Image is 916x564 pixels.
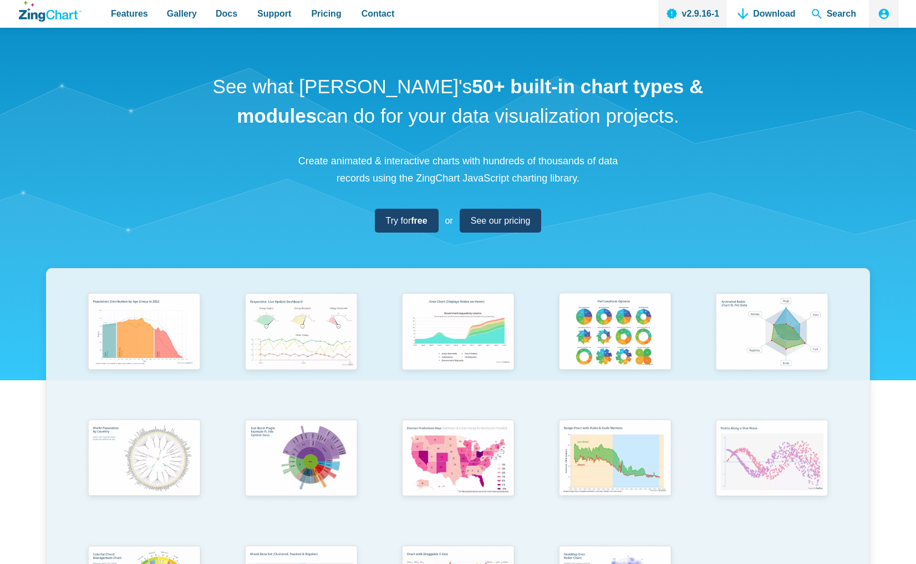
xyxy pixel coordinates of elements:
a: World Population by Country [66,415,223,541]
a: Points Along a Sine Wave [693,415,850,541]
img: Election Predictions Map [395,415,521,504]
img: Area Chart (Displays Nodes on Hover) [395,288,521,377]
a: Responsive Live Update Dashboard [223,288,380,414]
span: Docs [216,6,237,21]
p: Create animated & interactive charts with hundreds of thousands of data records using the ZingCha... [292,153,624,187]
a: Animated Radar Chart ft. Pet Data [693,288,850,414]
span: See our pricing [471,213,531,228]
strong: 50+ built-in chart types & modules [237,75,703,127]
img: Points Along a Sine Wave [709,415,834,504]
span: Pricing [311,6,341,21]
img: Responsive Live Update Dashboard [238,288,364,377]
span: Support [257,6,291,21]
img: Animated Radar Chart ft. Pet Data [709,288,834,377]
a: Range Chart with Rultes & Scale Markers [536,415,693,541]
a: Election Predictions Map [380,415,537,541]
a: Area Chart (Displays Nodes on Hover) [380,288,537,414]
a: Population Distribution by Age Group in 2052 [66,288,223,414]
a: Pie Transform Options [536,288,693,414]
img: World Population by Country [82,415,207,505]
a: See our pricing [460,209,542,233]
span: or [445,213,453,228]
span: Features [111,6,148,21]
h1: See what [PERSON_NAME]'s can do for your data visualization projects. [208,72,708,130]
img: Range Chart with Rultes & Scale Markers [552,415,678,505]
a: Try forfree [375,209,439,233]
img: Population Distribution by Age Group in 2052 [82,288,207,377]
span: Try for [386,213,428,228]
span: Contact [362,6,395,21]
img: Pie Transform Options [552,288,678,377]
img: Sun Burst Plugin Example ft. File System Data [238,415,364,504]
span: Gallery [167,6,197,21]
a: Sun Burst Plugin Example ft. File System Data [223,415,380,541]
strong: free [411,216,427,225]
a: ZingChart Logo. Click to return to the homepage [19,1,82,22]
